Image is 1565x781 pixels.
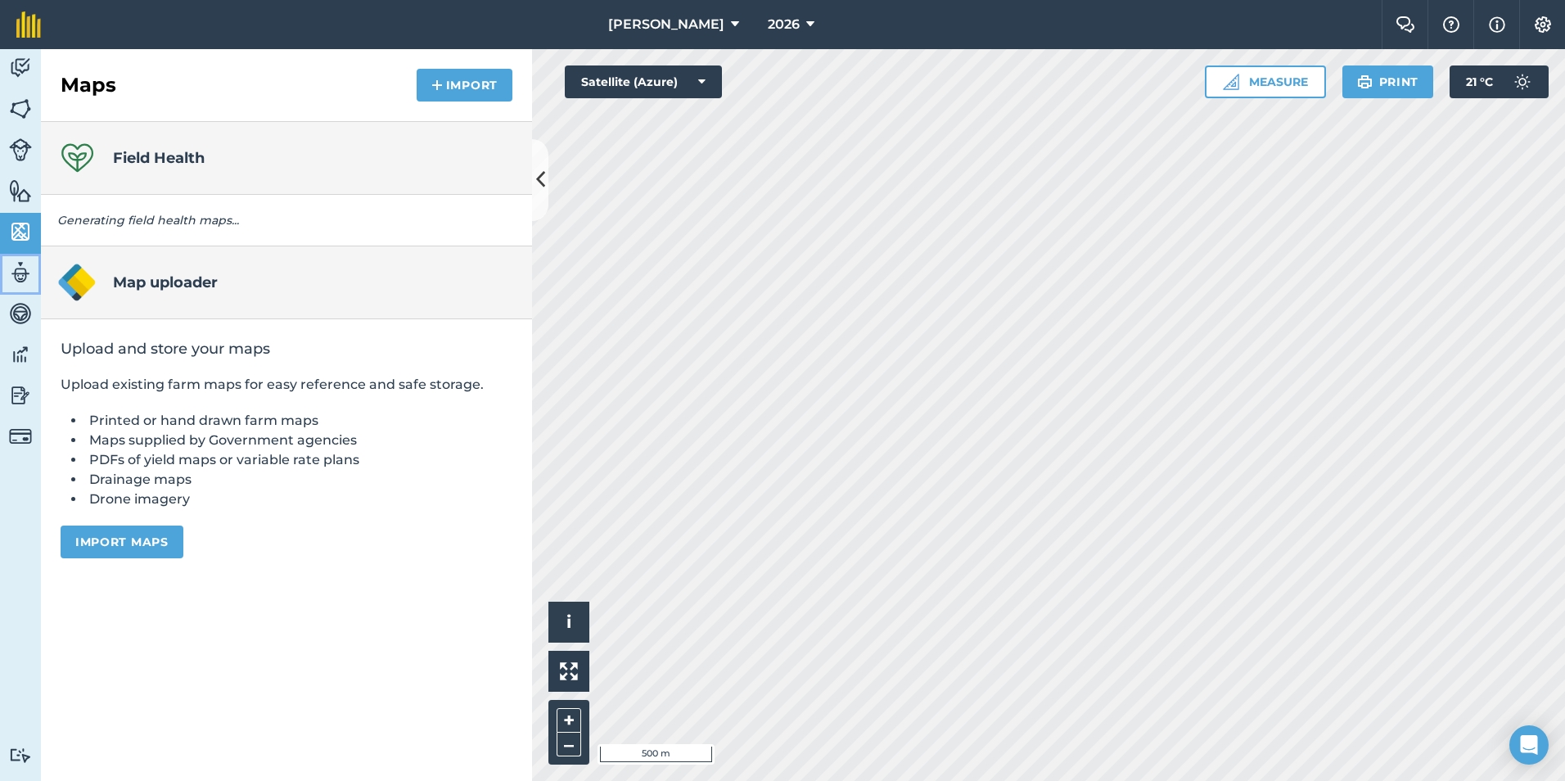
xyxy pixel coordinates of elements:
[557,708,581,733] button: +
[608,15,724,34] span: [PERSON_NAME]
[9,56,32,80] img: svg+xml;base64,PD94bWwgdmVyc2lvbj0iMS4wIiBlbmNvZGluZz0idXRmLTgiPz4KPCEtLSBHZW5lcmF0b3I6IEFkb2JlIE...
[566,612,571,632] span: i
[9,260,32,285] img: svg+xml;base64,PD94bWwgdmVyc2lvbj0iMS4wIiBlbmNvZGluZz0idXRmLTgiPz4KPCEtLSBHZW5lcmF0b3I6IEFkb2JlIE...
[9,301,32,326] img: svg+xml;base64,PD94bWwgdmVyc2lvbj0iMS4wIiBlbmNvZGluZz0idXRmLTgiPz4KPCEtLSBHZW5lcmF0b3I6IEFkb2JlIE...
[9,747,32,763] img: svg+xml;base64,PD94bWwgdmVyc2lvbj0iMS4wIiBlbmNvZGluZz0idXRmLTgiPz4KPCEtLSBHZW5lcmF0b3I6IEFkb2JlIE...
[1466,65,1493,98] span: 21 ° C
[61,375,512,395] p: Upload existing farm maps for easy reference and safe storage.
[85,490,512,509] li: Drone imagery
[9,425,32,448] img: svg+xml;base64,PD94bWwgdmVyc2lvbj0iMS4wIiBlbmNvZGluZz0idXRmLTgiPz4KPCEtLSBHZW5lcmF0b3I6IEFkb2JlIE...
[16,11,41,38] img: fieldmargin Logo
[9,342,32,367] img: svg+xml;base64,PD94bWwgdmVyc2lvbj0iMS4wIiBlbmNvZGluZz0idXRmLTgiPz4KPCEtLSBHZW5lcmF0b3I6IEFkb2JlIE...
[1506,65,1539,98] img: svg+xml;base64,PD94bWwgdmVyc2lvbj0iMS4wIiBlbmNvZGluZz0idXRmLTgiPz4KPCEtLSBHZW5lcmF0b3I6IEFkb2JlIE...
[85,431,512,450] li: Maps supplied by Government agencies
[85,470,512,490] li: Drainage maps
[61,339,512,359] h2: Upload and store your maps
[1342,65,1434,98] button: Print
[9,138,32,161] img: svg+xml;base64,PD94bWwgdmVyc2lvbj0iMS4wIiBlbmNvZGluZz0idXRmLTgiPz4KPCEtLSBHZW5lcmF0b3I6IEFkb2JlIE...
[57,263,97,302] img: Map uploader logo
[548,602,589,643] button: i
[560,662,578,680] img: Four arrows, one pointing top left, one top right, one bottom right and the last bottom left
[1396,16,1415,33] img: Two speech bubbles overlapping with the left bubble in the forefront
[1223,74,1239,90] img: Ruler icon
[113,147,205,169] h4: Field Health
[113,271,218,294] h4: Map uploader
[557,733,581,756] button: –
[1450,65,1549,98] button: 21 °C
[9,97,32,121] img: svg+xml;base64,PHN2ZyB4bWxucz0iaHR0cDovL3d3dy53My5vcmcvMjAwMC9zdmciIHdpZHRoPSI1NiIgaGVpZ2h0PSI2MC...
[61,526,183,558] button: Import maps
[1205,65,1326,98] button: Measure
[85,411,512,431] li: Printed or hand drawn farm maps
[9,178,32,203] img: svg+xml;base64,PHN2ZyB4bWxucz0iaHR0cDovL3d3dy53My5vcmcvMjAwMC9zdmciIHdpZHRoPSI1NiIgaGVpZ2h0PSI2MC...
[1509,725,1549,765] div: Open Intercom Messenger
[9,219,32,244] img: svg+xml;base64,PHN2ZyB4bWxucz0iaHR0cDovL3d3dy53My5vcmcvMjAwMC9zdmciIHdpZHRoPSI1NiIgaGVpZ2h0PSI2MC...
[1489,15,1505,34] img: svg+xml;base64,PHN2ZyB4bWxucz0iaHR0cDovL3d3dy53My5vcmcvMjAwMC9zdmciIHdpZHRoPSIxNyIgaGVpZ2h0PSIxNy...
[85,450,512,470] li: PDFs of yield maps or variable rate plans
[9,383,32,408] img: svg+xml;base64,PD94bWwgdmVyc2lvbj0iMS4wIiBlbmNvZGluZz0idXRmLTgiPz4KPCEtLSBHZW5lcmF0b3I6IEFkb2JlIE...
[768,15,800,34] span: 2026
[417,69,512,102] button: Import
[1357,72,1373,92] img: svg+xml;base64,PHN2ZyB4bWxucz0iaHR0cDovL3d3dy53My5vcmcvMjAwMC9zdmciIHdpZHRoPSIxOSIgaGVpZ2h0PSIyNC...
[1441,16,1461,33] img: A question mark icon
[431,75,443,95] img: svg+xml;base64,PHN2ZyB4bWxucz0iaHR0cDovL3d3dy53My5vcmcvMjAwMC9zdmciIHdpZHRoPSIxNCIgaGVpZ2h0PSIyNC...
[57,213,239,228] em: Generating field health maps...
[1533,16,1553,33] img: A cog icon
[565,65,722,98] button: Satellite (Azure)
[61,72,116,98] h2: Maps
